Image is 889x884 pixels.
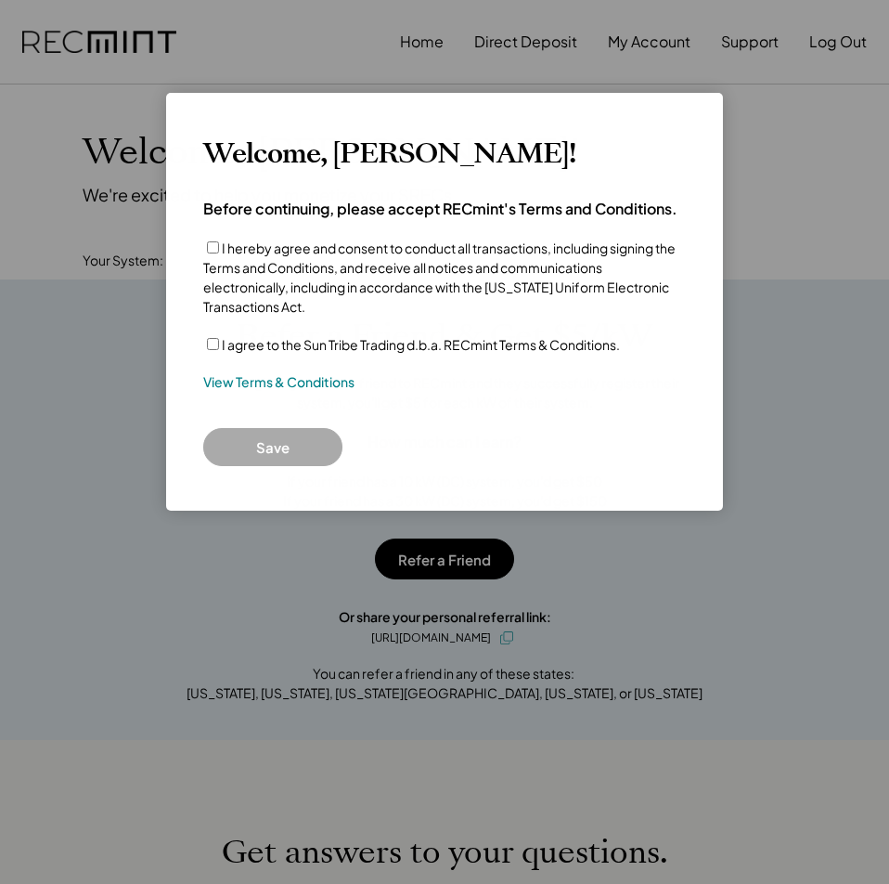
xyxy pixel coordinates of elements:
[203,240,676,315] label: I hereby agree and consent to conduct all transactions, including signing the Terms and Condition...
[203,199,677,219] h4: Before continuing, please accept RECmint's Terms and Conditions.
[222,336,620,353] label: I agree to the Sun Tribe Trading d.b.a. RECmint Terms & Conditions.
[203,137,575,171] h3: Welcome, [PERSON_NAME]!
[203,428,342,466] button: Save
[203,373,354,392] a: View Terms & Conditions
